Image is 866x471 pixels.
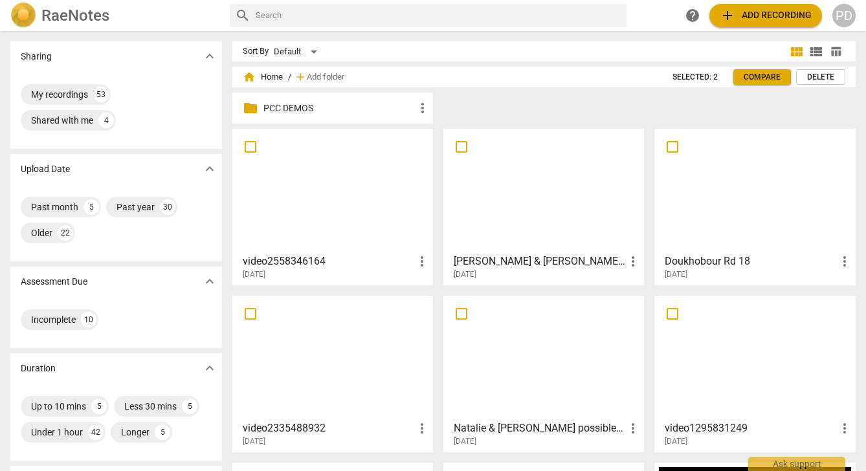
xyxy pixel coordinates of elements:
[733,69,791,85] a: Compare
[288,72,291,82] span: /
[200,159,219,179] button: Show more
[787,42,806,61] button: Tile view
[243,436,265,447] span: [DATE]
[31,226,52,239] div: Older
[720,8,812,23] span: Add recording
[160,199,175,215] div: 30
[672,72,718,83] span: Selected: 2
[83,199,99,215] div: 5
[21,362,56,375] p: Duration
[121,426,150,439] div: Longer
[93,87,109,102] div: 53
[832,4,856,27] button: PD
[31,400,86,413] div: Up to 10 mins
[21,275,87,289] p: Assessment Due
[31,88,88,101] div: My recordings
[117,201,155,214] div: Past year
[789,44,805,60] span: view_module
[41,6,109,25] h2: RaeNotes
[625,254,641,269] span: more_vert
[202,360,217,376] span: expand_more
[720,8,735,23] span: add
[235,8,250,23] span: search
[256,5,622,26] input: Search
[124,400,177,413] div: Less 30 mins
[454,436,476,447] span: [DATE]
[796,69,845,85] button: Delete
[837,254,852,269] span: more_vert
[81,312,96,327] div: 10
[31,426,83,439] div: Under 1 hour
[807,72,834,83] span: Delete
[21,50,52,63] p: Sharing
[826,42,845,61] button: Table view
[91,399,107,414] div: 5
[31,114,93,127] div: Shared with me
[665,436,687,447] span: [DATE]
[243,71,283,83] span: Home
[200,272,219,291] button: Show more
[625,421,641,436] span: more_vert
[307,72,344,82] span: Add folder
[10,3,36,28] img: Logo
[659,300,850,446] a: video1295831249[DATE]
[415,100,430,116] span: more_vert
[448,300,639,446] a: Natalie & [PERSON_NAME] possible submission[DATE]
[10,3,219,28] a: LogoRaeNotes
[98,113,114,128] div: 4
[200,47,219,66] button: Show more
[414,421,430,436] span: more_vert
[414,254,430,269] span: more_vert
[454,269,476,280] span: [DATE]
[665,254,836,269] h3: Doukhobour Rd 18
[243,269,265,280] span: [DATE]
[294,71,307,83] span: add
[243,47,269,56] div: Sort By
[837,421,852,436] span: more_vert
[200,358,219,378] button: Show more
[237,133,428,279] a: video2558346164[DATE]
[808,44,824,60] span: view_list
[202,49,217,64] span: expand_more
[665,269,687,280] span: [DATE]
[665,421,836,436] h3: video1295831249
[21,162,70,176] p: Upload Date
[31,201,78,214] div: Past month
[709,4,822,27] button: Upload
[806,42,826,61] button: List view
[202,274,217,289] span: expand_more
[659,133,850,279] a: Doukhobour Rd 18[DATE]
[243,254,414,269] h3: video2558346164
[202,161,217,177] span: expand_more
[454,254,625,269] h3: Jeremy H. & Paula Dyson possible submission
[662,69,728,85] button: Selected: 2
[454,421,625,436] h3: Natalie & paula possible submission
[243,71,256,83] span: home
[448,133,639,279] a: [PERSON_NAME] & [PERSON_NAME] possible submission[DATE]
[155,424,170,440] div: 5
[182,399,197,414] div: 5
[237,300,428,446] a: video2335488932[DATE]
[58,225,73,241] div: 22
[243,421,414,436] h3: video2335488932
[31,313,76,326] div: Incomplete
[243,100,258,116] span: folder
[263,102,415,115] p: PCC DEMOS
[685,8,700,23] span: help
[681,4,704,27] a: Help
[748,457,845,471] div: Ask support
[830,45,842,58] span: table_chart
[88,424,104,440] div: 42
[744,72,781,83] span: Compare
[274,41,322,62] div: Default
